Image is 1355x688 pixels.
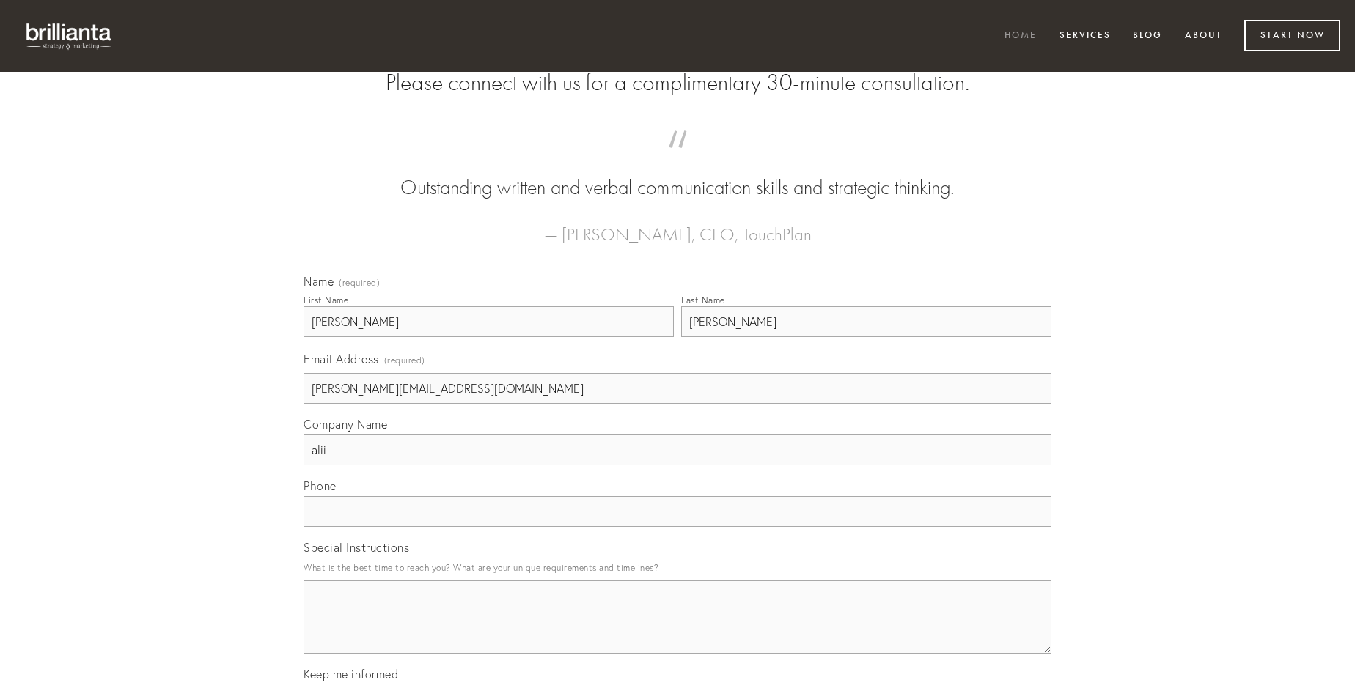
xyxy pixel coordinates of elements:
[339,278,380,287] span: (required)
[1244,20,1340,51] a: Start Now
[15,15,125,57] img: brillianta - research, strategy, marketing
[304,295,348,306] div: First Name
[995,24,1046,48] a: Home
[304,417,387,432] span: Company Name
[327,145,1028,202] blockquote: Outstanding written and verbal communication skills and strategic thinking.
[1123,24,1172,48] a: Blog
[327,145,1028,174] span: “
[304,540,409,555] span: Special Instructions
[1050,24,1120,48] a: Services
[1175,24,1232,48] a: About
[327,202,1028,249] figcaption: — [PERSON_NAME], CEO, TouchPlan
[304,478,337,493] span: Phone
[304,69,1051,97] h2: Please connect with us for a complimentary 30-minute consultation.
[304,667,398,681] span: Keep me informed
[681,295,725,306] div: Last Name
[304,274,334,289] span: Name
[304,558,1051,577] p: What is the best time to reach you? What are your unique requirements and timelines?
[304,352,379,366] span: Email Address
[384,350,425,370] span: (required)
